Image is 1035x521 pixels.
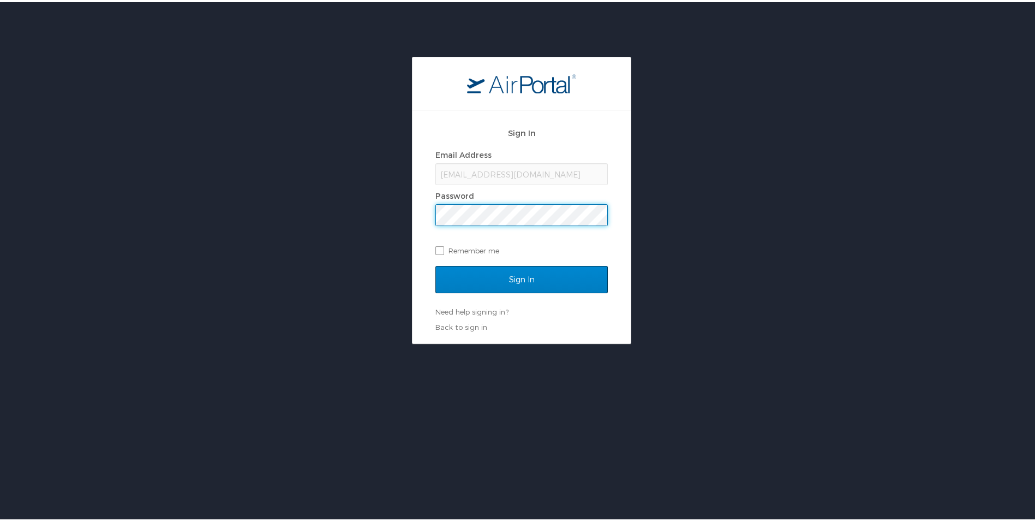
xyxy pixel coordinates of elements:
input: Sign In [435,264,608,291]
label: Password [435,189,474,198]
a: Back to sign in [435,321,487,329]
img: logo [467,72,576,91]
label: Remember me [435,240,608,257]
label: Email Address [435,148,492,157]
a: Need help signing in? [435,305,508,314]
h2: Sign In [435,125,608,137]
